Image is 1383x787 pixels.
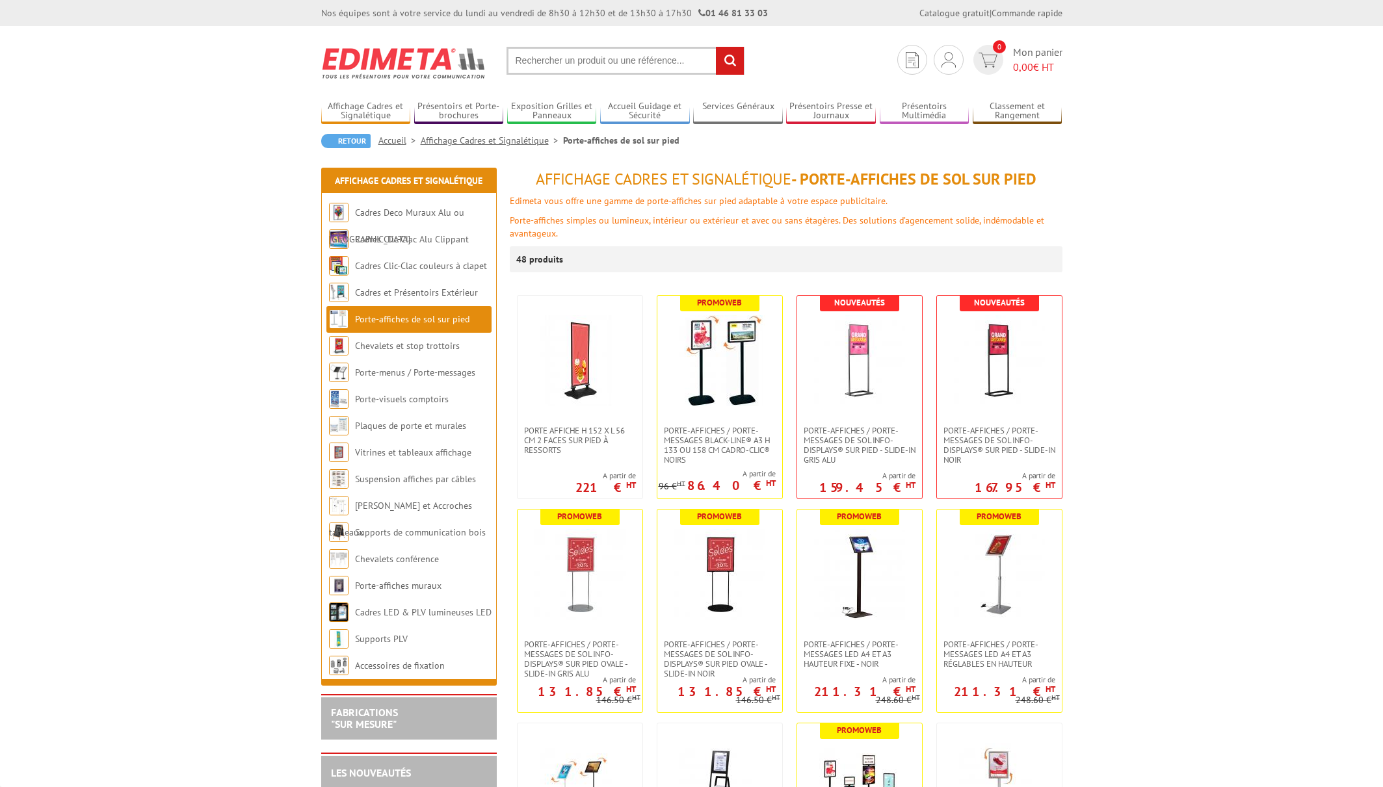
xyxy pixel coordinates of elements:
[1013,45,1062,75] span: Mon panier
[1046,480,1055,491] sup: HT
[937,675,1055,685] span: A partir de
[329,256,349,276] img: Cadres Clic-Clac couleurs à clapet
[507,47,744,75] input: Rechercher un produit ou une référence...
[693,101,783,122] a: Services Généraux
[329,656,349,675] img: Accessoires de fixation
[906,52,919,68] img: devis rapide
[687,482,776,489] p: 86.40 €
[1013,60,1062,75] span: € HT
[355,660,445,671] a: Accessoires de fixation
[329,496,349,515] img: Cimaises et Accroches tableaux
[819,484,915,491] p: 159.45 €
[943,426,1055,465] span: Porte-affiches / Porte-messages de sol Info-Displays® sur pied - Slide-in Noir
[814,529,905,620] img: Porte-affiches / Porte-messages LED A4 et A3 hauteur fixe - Noir
[329,389,349,409] img: Porte-visuels comptoirs
[510,171,1062,188] h1: - Porte-affiches de sol sur pied
[575,484,636,491] p: 221 €
[977,511,1021,522] b: Promoweb
[975,471,1055,481] span: A partir de
[626,480,636,491] sup: HT
[992,7,1062,19] a: Commande rapide
[355,287,478,298] a: Cadres et Présentoirs Extérieur
[518,639,642,678] a: Porte-affiches / Porte-messages de sol Info-Displays® sur pied ovale - Slide-in Gris Alu
[355,526,486,538] a: Supports de communication bois
[814,688,915,695] p: 211.31 €
[421,135,563,146] a: Affichage Cadres et Signalétique
[716,47,744,75] input: rechercher
[329,602,349,622] img: Cadres LED & PLV lumineuses LED
[657,675,776,685] span: A partir de
[600,101,690,122] a: Accueil Guidage et Sécurité
[329,416,349,435] img: Plaques de porte et murales
[954,315,1045,406] img: Porte-affiches / Porte-messages de sol Info-Displays® sur pied - Slide-in Noir
[937,426,1062,465] a: Porte-affiches / Porte-messages de sol Info-Displays® sur pied - Slide-in Noir
[834,297,885,308] b: Nouveautés
[575,471,636,481] span: A partir de
[942,52,956,68] img: devis rapide
[697,297,742,308] b: Promoweb
[524,426,636,455] span: Porte Affiche H 152 x L 56 cm 2 faces sur pied à ressorts
[329,500,472,538] a: [PERSON_NAME] et Accroches tableaux
[329,469,349,489] img: Suspension affiches par câbles
[906,684,915,695] sup: HT
[664,639,776,678] span: Porte-affiches / Porte-messages de sol Info-Displays® sur pied ovale - Slide-in Noir
[329,549,349,569] img: Chevalets conférence
[664,426,776,465] span: Porte-affiches / Porte-messages Black-Line® A3 H 133 ou 158 cm Cadro-Clic® noirs
[657,426,782,465] a: Porte-affiches / Porte-messages Black-Line® A3 H 133 ou 158 cm Cadro-Clic® noirs
[534,529,626,620] img: Porte-affiches / Porte-messages de sol Info-Displays® sur pied ovale - Slide-in Gris Alu
[516,246,565,272] p: 48 produits
[355,260,487,272] a: Cadres Clic-Clac couleurs à clapet
[772,693,780,702] sup: HT
[797,675,915,685] span: A partir de
[974,297,1025,308] b: Nouveautés
[329,443,349,462] img: Vitrines et tableaux affichage
[804,426,915,465] span: Porte-affiches / Porte-messages de sol Info-Displays® sur pied - Slide-in Gris Alu
[355,606,492,618] a: Cadres LED & PLV lumineuses LED
[378,135,421,146] a: Accueil
[919,6,1062,19] div: |
[677,479,685,488] sup: HT
[766,684,776,695] sup: HT
[814,315,905,406] img: Porte-affiches / Porte-messages de sol Info-Displays® sur pied - Slide-in Gris Alu
[1016,695,1060,705] p: 248.60 €
[943,639,1055,669] span: Porte-affiches / Porte-messages LED A4 et A3 réglables en hauteur
[973,101,1062,122] a: Classement et Rangement
[674,529,765,620] img: Porte-affiches / Porte-messages de sol Info-Displays® sur pied ovale - Slide-in Noir
[954,529,1045,620] img: Porte-affiches / Porte-messages LED A4 et A3 réglables en hauteur
[626,684,636,695] sup: HT
[355,633,408,645] a: Supports PLV
[837,511,882,522] b: Promoweb
[674,315,765,406] img: Porte-affiches / Porte-messages Black-Line® A3 H 133 ou 158 cm Cadro-Clic® noirs
[321,6,768,19] div: Nos équipes sont à votre service du lundi au vendredi de 8h30 à 12h30 et de 13h30 à 17h30
[1046,684,1055,695] sup: HT
[510,195,888,207] font: Edimeta vous offre une gamme de porte-affiches sur pied adaptable à votre espace publicitaire.
[329,203,349,222] img: Cadres Deco Muraux Alu ou Bois
[355,313,469,325] a: Porte-affiches de sol sur pied
[632,693,640,702] sup: HT
[880,101,969,122] a: Présentoirs Multimédia
[912,693,920,702] sup: HT
[329,363,349,382] img: Porte-menus / Porte-messages
[414,101,504,122] a: Présentoirs et Porte-brochures
[355,340,460,352] a: Chevalets et stop trottoirs
[786,101,876,122] a: Présentoirs Presse et Journaux
[510,214,1044,239] font: Porte-affiches simples ou lumineux, intérieur ou extérieur et avec ou sans étagères. Des solution...
[698,7,768,19] strong: 01 46 81 33 03
[329,207,464,245] a: Cadres Deco Muraux Alu ou [GEOGRAPHIC_DATA]
[804,639,915,669] span: Porte-affiches / Porte-messages LED A4 et A3 hauteur fixe - Noir
[534,315,626,406] img: Porte Affiche H 152 x L 56 cm 2 faces sur pied à ressorts
[657,639,782,678] a: Porte-affiches / Porte-messages de sol Info-Displays® sur pied ovale - Slide-in Noir
[331,706,398,730] a: FABRICATIONS"Sur Mesure"
[837,725,882,736] b: Promoweb
[524,639,636,678] span: Porte-affiches / Porte-messages de sol Info-Displays® sur pied ovale - Slide-in Gris Alu
[919,7,990,19] a: Catalogue gratuit
[970,45,1062,75] a: devis rapide 0 Mon panier 0,00€ HT
[331,766,411,779] a: LES NOUVEAUTÉS
[355,367,475,378] a: Porte-menus / Porte-messages
[736,695,780,705] p: 146.50 €
[993,40,1006,53] span: 0
[797,426,922,465] a: Porte-affiches / Porte-messages de sol Info-Displays® sur pied - Slide-in Gris Alu
[697,511,742,522] b: Promoweb
[766,478,776,489] sup: HT
[538,688,636,695] p: 131.85 €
